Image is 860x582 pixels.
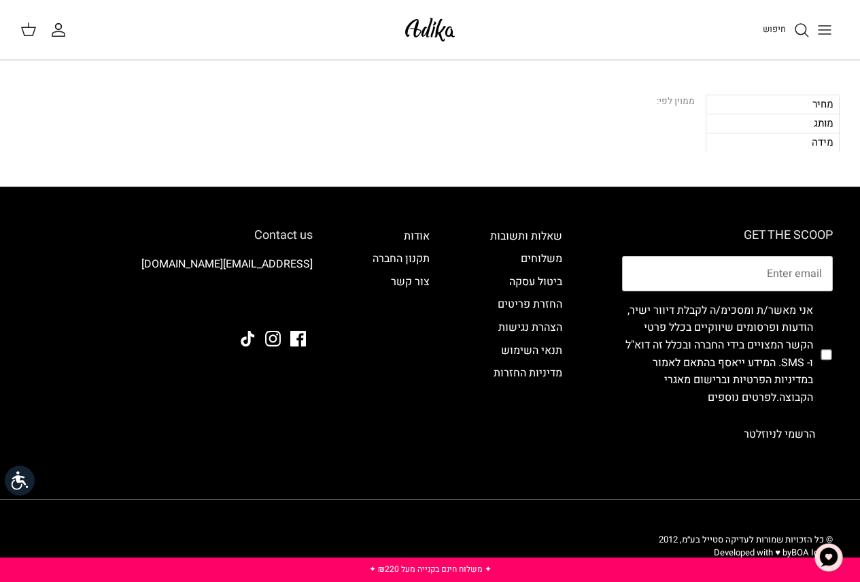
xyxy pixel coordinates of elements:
[726,417,833,451] button: הרשמי לניוזלטר
[240,331,256,346] a: Tiktok
[391,274,430,290] a: צור קשר
[275,294,313,312] img: Adika IL
[50,22,72,38] a: החשבון שלי
[622,228,833,243] h6: GET THE SCOOP
[659,533,833,546] span: © כל הזכויות שמורות לעדיקה סטייל בע״מ, 2012
[501,342,562,359] a: תנאי השימוש
[141,256,313,272] a: [EMAIL_ADDRESS][DOMAIN_NAME]
[659,547,833,559] p: Developed with ♥ by
[373,250,430,267] a: תקנון החברה
[657,95,695,110] div: ממוין לפי:
[622,302,813,407] label: אני מאשר/ת ומסכימ/ה לקבלת דיוור ישיר, הודעות ופרסומים שיווקיים בכלל פרטי הקשר המצויים בידי החברה ...
[763,22,786,35] span: חיפוש
[706,95,840,114] div: מחיר
[706,114,840,133] div: מותג
[509,274,562,290] a: ביטול עסקה
[290,331,306,346] a: Facebook
[359,228,443,452] div: Secondary navigation
[763,22,810,38] a: חיפוש
[265,331,281,346] a: Instagram
[622,256,833,291] input: Email
[27,228,313,243] h6: Contact us
[791,546,833,559] a: BOA Ideas
[808,537,849,578] button: צ'אט
[477,228,576,452] div: Secondary navigation
[498,296,562,312] a: החזרת פריטים
[490,228,562,244] a: שאלות ותשובות
[708,389,776,406] a: לפרטים נוספים
[404,228,430,244] a: אודות
[706,133,840,152] div: מידה
[498,319,562,336] a: הצהרת נגישות
[401,14,459,46] img: Adika IL
[369,563,492,575] a: ✦ משלוח חינם בקנייה מעל ₪220 ✦
[521,250,562,267] a: משלוחים
[494,365,562,381] a: מדיניות החזרות
[810,15,840,45] button: Toggle menu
